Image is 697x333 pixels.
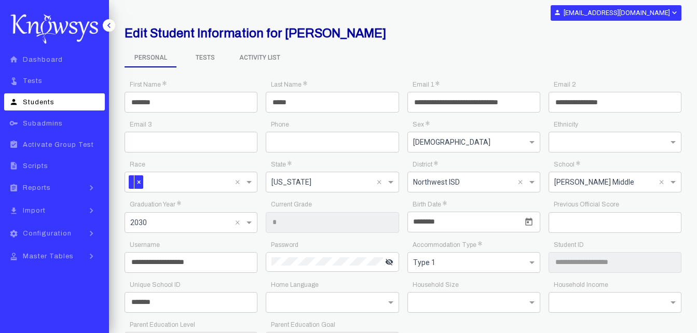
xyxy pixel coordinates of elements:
[271,281,319,288] app-required-indication: Home Language
[130,161,145,168] app-required-indication: Race
[23,77,43,85] span: Tests
[554,161,580,168] app-required-indication: School
[413,81,439,88] app-required-indication: Email 1
[84,251,99,261] i: keyboard_arrow_right
[235,216,244,229] span: Clear all
[7,252,20,261] i: approval
[564,9,670,17] b: [EMAIL_ADDRESS][DOMAIN_NAME]
[130,81,166,88] app-required-indication: First Name
[7,161,20,170] i: description
[7,184,20,192] i: assignment
[413,201,446,208] app-required-indication: Birth Date
[271,121,289,128] app-required-indication: Phone
[385,258,393,266] i: visibility_off
[554,9,561,16] i: person
[130,241,160,248] app-required-indication: Username
[7,119,20,128] i: key
[7,229,20,238] i: settings
[125,49,176,67] span: Personal
[104,20,114,31] i: keyboard_arrow_left
[413,121,429,128] app-required-indication: Sex
[23,56,63,63] span: Dashboard
[659,176,668,188] span: Clear all
[23,253,74,260] span: Master Tables
[7,76,20,85] i: touch_app
[7,140,20,149] i: assignment_turned_in
[84,205,99,216] i: keyboard_arrow_right
[234,49,285,66] span: Activity List
[23,162,48,170] span: Scripts
[271,257,385,266] input: Password
[7,206,20,215] i: file_download
[413,241,482,248] app-required-indication: Accommodation Type
[413,161,438,168] app-required-indication: District
[130,201,181,208] app-required-indication: Graduation Year
[84,183,99,193] i: keyboard_arrow_right
[518,176,527,188] span: Clear all
[554,241,584,248] app-required-indication: Student ID
[271,81,307,88] app-required-indication: Last Name
[130,321,195,328] app-required-indication: Parent Education Level
[377,176,386,188] span: Clear all
[130,121,152,128] app-required-indication: Email 3
[554,281,608,288] app-required-indication: Household Income
[554,121,578,128] app-required-indication: Ethnicity
[271,161,291,168] app-required-indication: State
[7,55,20,64] i: home
[84,228,99,239] i: keyboard_arrow_right
[413,281,459,288] app-required-indication: Household Size
[554,81,576,88] app-required-indication: Email 2
[23,230,72,237] span: Configuration
[23,120,63,127] span: Subadmins
[23,184,51,191] span: Reports
[23,207,46,214] span: Import
[125,26,490,40] h2: Edit Student Information for [PERSON_NAME]
[670,8,678,17] i: expand_more
[554,201,619,208] app-required-indication: Previous Official Score
[7,98,20,106] i: person
[130,281,181,288] app-required-indication: Unique School ID
[235,176,244,188] span: Clear all
[271,201,312,208] app-required-indication: Current Grade
[271,241,298,248] app-required-indication: Password
[179,49,231,66] span: Tests
[523,216,535,228] button: Open calendar
[134,175,143,189] span: ×
[23,99,54,106] span: Students
[23,141,94,148] span: Activate Group Test
[271,321,335,328] app-required-indication: Parent Education Goal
